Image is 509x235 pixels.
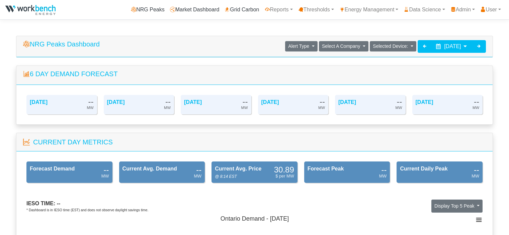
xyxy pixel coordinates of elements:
[308,165,344,173] div: Forecast Peak
[26,208,148,213] div: * Dashboard is in IESO time (EST) and does not observe daylight savings time.
[400,165,447,173] div: Current Daily Peak
[337,3,401,16] a: Energy Management
[88,98,94,105] div: --
[243,98,248,105] div: --
[215,165,261,173] div: Current Avg. Price
[431,200,483,213] button: Display Top 5 Peak
[444,43,461,49] span: [DATE]
[473,105,479,111] div: MW
[107,99,125,105] a: [DATE]
[57,201,61,206] span: --
[104,166,109,173] div: --
[215,173,237,180] div: @ 8:14 EST
[373,43,408,49] span: Selected Device:
[288,43,309,49] span: Alert Type
[275,173,294,179] div: $ per MW
[396,105,402,111] div: MW
[196,166,201,173] div: --
[26,201,55,206] span: IESO time:
[285,41,317,51] button: Alert Type
[23,70,486,78] h5: 6 Day Demand Forecast
[101,173,109,179] div: MW
[167,3,222,16] a: Market Dashboard
[33,137,113,147] div: Current Day Metrics
[320,98,325,105] div: --
[87,105,94,111] div: MW
[472,173,479,179] div: MW
[30,165,75,173] div: Forecast Demand
[397,98,402,105] div: --
[194,173,201,179] div: MW
[241,105,248,111] div: MW
[262,3,295,16] a: Reports
[184,99,202,105] a: [DATE]
[274,166,294,173] div: 30.89
[5,5,56,15] img: NRGPeaks.png
[416,99,433,105] a: [DATE]
[379,173,387,179] div: MW
[478,3,504,16] a: User
[474,166,479,173] div: --
[318,105,325,111] div: MW
[381,166,387,173] div: --
[164,105,171,111] div: MW
[295,3,337,16] a: Thresholds
[338,99,356,105] a: [DATE]
[401,3,447,16] a: Data Science
[165,98,171,105] div: --
[370,41,416,51] button: Selected Device:
[261,99,279,105] a: [DATE]
[221,215,289,222] tspan: Ontario Demand - [DATE]
[128,3,167,16] a: NRG Peaks
[222,3,262,16] a: Grid Carbon
[448,3,478,16] a: Admin
[30,99,48,105] a: [DATE]
[322,43,360,49] span: Select A Company
[319,41,368,51] button: Select A Company
[23,40,100,48] h5: NRG Peaks Dashboard
[122,165,177,173] div: Current Avg. Demand
[434,203,475,209] span: Display Top 5 Peak
[474,98,479,105] div: --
